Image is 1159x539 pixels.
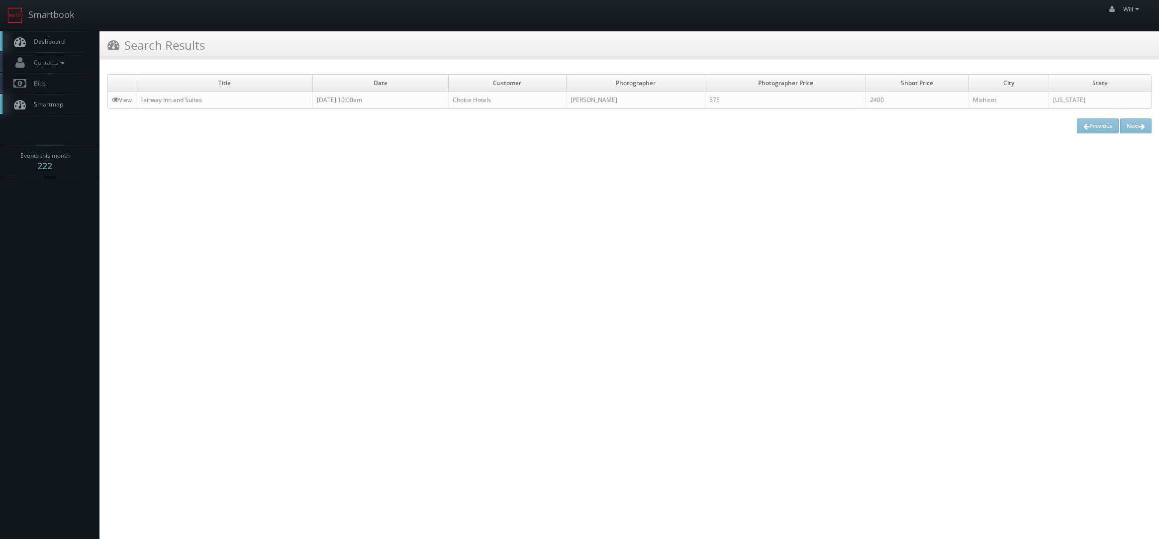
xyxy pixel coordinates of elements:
span: Bids [29,79,46,88]
span: Contacts [29,58,67,67]
span: Events this month [20,151,70,161]
span: Dashboard [29,37,65,46]
td: 2400 [866,92,969,108]
td: Shoot Price [866,75,969,92]
td: State [1049,75,1152,92]
td: Photographer Price [705,75,866,92]
a: Fairway Inn and Suites [140,96,202,104]
td: [PERSON_NAME] [566,92,705,108]
td: [DATE] 10:00am [313,92,448,108]
td: Photographer [566,75,705,92]
h3: Search Results [107,36,205,54]
td: Choice Hotels [448,92,566,108]
td: Date [313,75,448,92]
td: 575 [705,92,866,108]
a: View [112,96,132,104]
td: Title [136,75,313,92]
td: Customer [448,75,566,92]
img: smartbook-logo.png [7,7,23,23]
td: [US_STATE] [1049,92,1152,108]
span: Smartmap [29,100,63,108]
td: Mishicot [968,92,1049,108]
span: Will [1123,5,1142,13]
strong: 222 [37,160,52,172]
td: City [968,75,1049,92]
